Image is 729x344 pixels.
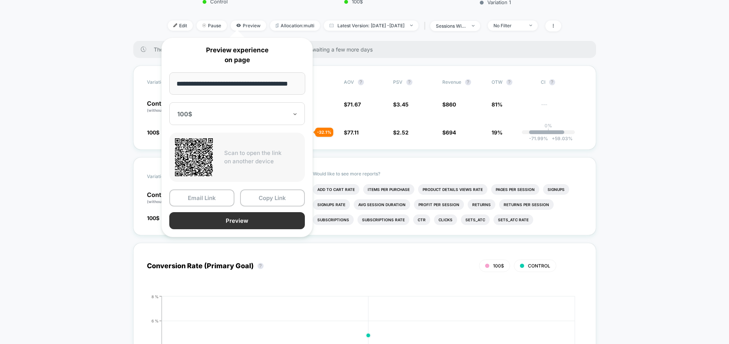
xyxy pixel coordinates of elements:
[442,101,456,108] span: $
[491,184,539,195] li: Pages Per Session
[240,189,305,206] button: Copy Link
[344,101,361,108] span: $
[413,214,430,225] li: Ctr
[493,214,533,225] li: Sets_atc Rate
[313,199,350,210] li: Signups Rate
[329,23,334,27] img: calendar
[549,79,555,85] button: ?
[442,79,461,85] span: Revenue
[358,79,364,85] button: ?
[492,101,503,108] span: 81%
[446,101,456,108] span: 860
[418,184,487,195] li: Product Details Views Rate
[414,199,464,210] li: Profit Per Session
[173,23,177,27] img: edit
[347,129,359,136] span: 77.11
[324,20,418,31] span: Latest Version: [DATE] - [DATE]
[548,128,549,134] p: |
[434,214,457,225] li: Clicks
[231,20,266,31] span: Preview
[347,101,361,108] span: 71.67
[344,129,359,136] span: $
[492,129,503,136] span: 19%
[147,79,189,85] span: Variation
[147,192,195,205] p: Control
[529,136,548,141] span: -71.99 %
[313,171,582,177] p: Would like to see more reports?
[147,129,159,136] span: 100$
[446,129,456,136] span: 694
[493,263,504,269] span: 100$
[315,128,333,137] div: - 32.1 %
[202,23,206,27] img: end
[422,20,430,31] span: |
[147,171,189,182] span: Variation
[197,20,227,31] span: Pause
[545,123,552,128] p: 0%
[397,101,409,108] span: 3.45
[541,102,582,113] span: ---
[468,199,495,210] li: Returns
[552,136,555,141] span: +
[541,79,582,85] span: CI
[313,184,359,195] li: Add To Cart Rate
[147,215,159,221] span: 100$
[151,294,159,299] tspan: 8 %
[154,46,581,53] span: There are still no statistically significant results. We recommend waiting a few more days
[472,25,475,27] img: end
[499,199,554,210] li: Returns Per Session
[461,214,490,225] li: Sets_atc
[529,25,532,26] img: end
[436,23,466,29] div: sessions with impression
[543,184,569,195] li: Signups
[313,214,354,225] li: Subscriptions
[147,108,181,113] span: (without changes)
[276,23,279,28] img: rebalance
[169,189,234,206] button: Email Link
[393,101,409,108] span: $
[493,23,524,28] div: No Filter
[492,79,533,85] span: OTW
[465,79,471,85] button: ?
[169,45,305,65] p: Preview experience on page
[397,129,409,136] span: 2.52
[393,129,409,136] span: $
[258,263,264,269] button: ?
[270,20,320,31] span: Allocation: multi
[406,79,412,85] button: ?
[528,263,550,269] span: CONTROL
[354,199,410,210] li: Avg Session Duration
[168,20,193,31] span: Edit
[442,129,456,136] span: $
[548,136,573,141] span: 59.03 %
[410,25,413,26] img: end
[224,149,299,166] p: Scan to open the link on another device
[393,79,403,85] span: PSV
[169,212,305,229] button: Preview
[506,79,512,85] button: ?
[357,214,409,225] li: Subscriptions Rate
[363,184,414,195] li: Items Per Purchase
[147,199,181,204] span: (without changes)
[344,79,354,85] span: AOV
[151,318,159,323] tspan: 6 %
[147,100,189,113] p: Control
